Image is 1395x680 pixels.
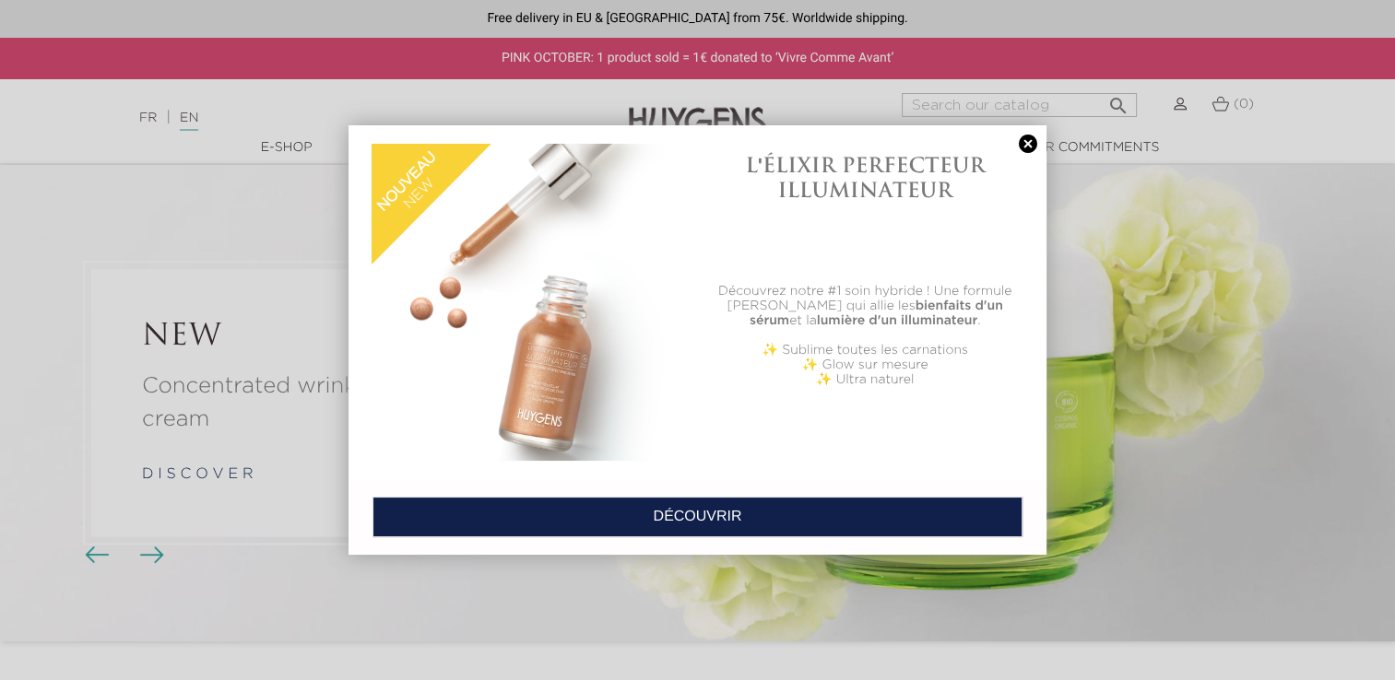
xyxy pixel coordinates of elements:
[707,358,1023,372] p: ✨ Glow sur mesure
[707,284,1023,328] p: Découvrez notre #1 soin hybride ! Une formule [PERSON_NAME] qui allie les et la .
[707,153,1023,202] h1: L'ÉLIXIR PERFECTEUR ILLUMINATEUR
[372,497,1023,537] a: DÉCOUVRIR
[817,314,978,327] b: lumière d'un illuminateur
[750,299,1003,327] b: bienfaits d'un sérum
[707,372,1023,387] p: ✨ Ultra naturel
[707,343,1023,358] p: ✨ Sublime toutes les carnations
